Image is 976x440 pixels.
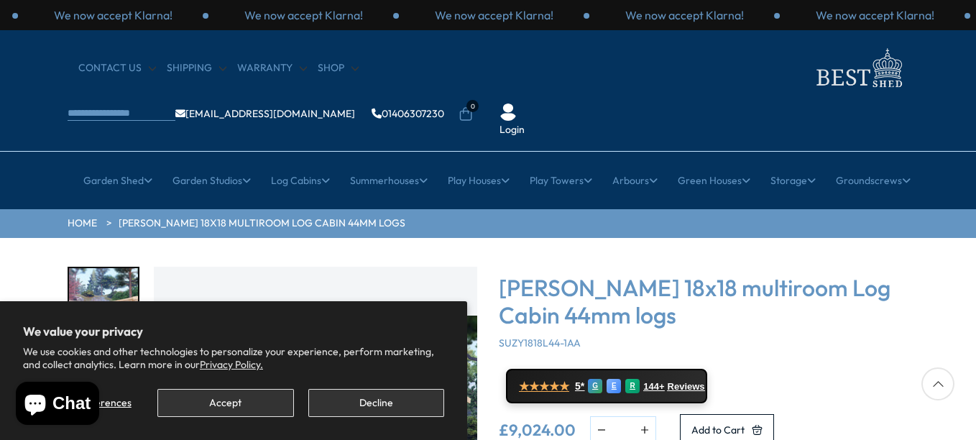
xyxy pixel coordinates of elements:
[459,107,473,122] a: 0
[589,7,780,23] div: 3 / 3
[588,379,602,393] div: G
[499,422,576,438] ins: £9,024.00
[625,7,744,23] p: We now accept Klarna!
[499,274,908,329] h3: [PERSON_NAME] 18x18 multiroom Log Cabin 44mm logs
[816,7,934,23] p: We now accept Klarna!
[612,162,658,198] a: Arbours
[499,104,517,121] img: User Icon
[318,61,359,75] a: Shop
[625,379,640,393] div: R
[200,358,263,371] a: Privacy Policy.
[54,7,172,23] p: We now accept Klarna!
[836,162,911,198] a: Groundscrews
[172,162,251,198] a: Garden Studios
[23,345,444,371] p: We use cookies and other technologies to personalize your experience, perform marketing, and coll...
[678,162,750,198] a: Green Houses
[167,61,226,75] a: Shipping
[237,61,307,75] a: Warranty
[350,162,428,198] a: Summerhouses
[308,389,444,417] button: Decline
[780,7,970,23] div: 1 / 3
[448,162,510,198] a: Play Houses
[466,100,479,112] span: 0
[23,324,444,339] h2: We value your privacy
[68,216,97,231] a: HOME
[770,162,816,198] a: Storage
[530,162,592,198] a: Play Towers
[607,379,621,393] div: E
[69,268,138,364] img: Suzy3_2x6-2_5S31896-1_f0f3b787-e36b-4efa-959a-148785adcb0b_200x200.jpg
[643,381,664,393] span: 144+
[11,382,103,428] inbox-online-store-chat: Shopify online store chat
[83,162,152,198] a: Garden Shed
[499,336,581,349] span: SUZY1818L44-1AA
[506,369,707,403] a: ★★★★★ 5* G E R 144+ Reviews
[399,7,589,23] div: 2 / 3
[519,380,569,393] span: ★★★★★
[691,425,745,435] span: Add to Cart
[18,7,208,23] div: 3 / 3
[119,216,405,231] a: [PERSON_NAME] 18x18 multiroom Log Cabin 44mm logs
[78,61,156,75] a: CONTACT US
[271,162,330,198] a: Log Cabins
[208,7,399,23] div: 1 / 3
[372,109,444,119] a: 01406307230
[668,381,705,393] span: Reviews
[435,7,553,23] p: We now accept Klarna!
[808,45,908,91] img: logo
[157,389,293,417] button: Accept
[175,109,355,119] a: [EMAIL_ADDRESS][DOMAIN_NAME]
[499,123,525,137] a: Login
[68,267,139,365] div: 1 / 7
[244,7,363,23] p: We now accept Klarna!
